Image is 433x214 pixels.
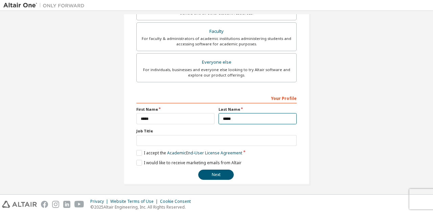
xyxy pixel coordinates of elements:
[219,107,297,112] label: Last Name
[3,2,88,9] img: Altair One
[41,201,48,208] img: facebook.svg
[110,199,160,204] div: Website Terms of Use
[52,201,59,208] img: instagram.svg
[160,199,195,204] div: Cookie Consent
[74,201,84,208] img: youtube.svg
[136,150,242,156] label: I accept the
[136,160,242,166] label: I would like to receive marketing emails from Altair
[90,199,110,204] div: Privacy
[141,27,292,36] div: Faculty
[141,36,292,47] div: For faculty & administrators of academic institutions administering students and accessing softwa...
[198,170,234,180] button: Next
[136,107,214,112] label: First Name
[167,150,242,156] a: Academic End-User License Agreement
[136,128,297,134] label: Job Title
[136,92,297,103] div: Your Profile
[141,67,292,78] div: For individuals, businesses and everyone else looking to try Altair software and explore our prod...
[63,201,70,208] img: linkedin.svg
[2,201,37,208] img: altair_logo.svg
[141,58,292,67] div: Everyone else
[90,204,195,210] p: © 2025 Altair Engineering, Inc. All Rights Reserved.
